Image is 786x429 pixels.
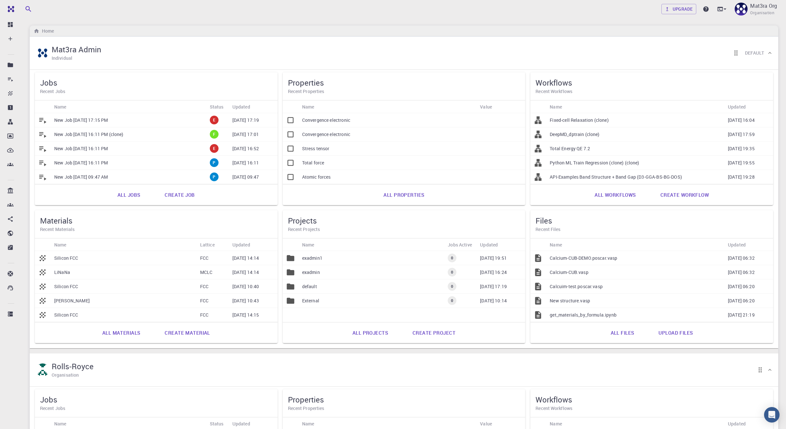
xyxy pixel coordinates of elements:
[54,255,78,261] p: Silicon FCC
[52,361,94,371] h5: Rolls-Royce
[725,100,773,113] div: Updated
[587,187,643,203] a: All workflows
[232,255,259,261] p: [DATE] 14:14
[536,405,768,412] h6: Recent Workflows
[728,255,755,261] p: [DATE] 06:32
[288,88,520,95] h6: Recent Properties
[54,117,108,123] p: New Job [DATE] 17:15 PM
[750,10,774,16] span: Organisation
[232,100,250,113] div: Updated
[302,238,314,251] div: Name
[302,283,317,290] p: default
[39,27,54,35] h6: Home
[448,255,456,261] span: 0
[477,238,525,251] div: Updated
[550,174,682,180] p: API-Examples Band Structure + Band Gap (D3-GGA-BS-BG-DOS)
[232,269,259,276] p: [DATE] 14:14
[550,269,588,276] p: Calcium-CUB.vasp
[536,78,768,88] h5: Workflows
[546,238,725,251] div: Name
[30,37,778,70] div: Mat3ra AdminMat3ra AdminIndividualReorder cardsDefault
[546,100,725,113] div: Name
[40,226,272,233] h6: Recent Materials
[550,145,590,152] p: Total Energy QE 7.2
[200,298,209,304] p: FCC
[35,100,51,113] div: Icon
[210,116,219,124] div: error
[232,131,259,138] p: [DATE] 17:01
[54,145,108,152] p: New Job [DATE] 16:11 PM
[728,131,755,138] p: [DATE] 17:59
[550,255,617,261] p: Calcium-CUB-DEMO.poscar.vasp
[728,100,746,113] div: Updated
[764,407,780,423] div: Open Intercom Messenger
[210,130,219,139] div: finished
[36,47,49,59] img: Mat3ra Admin
[288,394,520,405] h5: Properties
[232,238,250,251] div: Updated
[40,215,272,226] h5: Materials
[725,238,773,251] div: Updated
[480,283,507,290] p: [DATE] 17:19
[536,88,768,95] h6: Recent Workflows
[229,100,278,113] div: Updated
[448,298,456,303] span: 0
[52,44,101,55] h5: Mat3ra Admin
[730,47,742,59] button: Reorder cards
[35,238,51,251] div: Icon
[550,238,562,251] div: Name
[735,3,748,16] img: Mat3ra Org
[754,363,767,376] button: Reorder cards
[210,158,219,167] div: pre-submission
[5,6,14,12] img: logo
[299,238,445,251] div: Name
[232,174,259,180] p: [DATE] 09:47
[158,187,202,203] a: Create job
[40,405,272,412] h6: Recent Jobs
[288,405,520,412] h6: Recent Properties
[288,226,520,233] h6: Recent Projects
[54,174,108,180] p: New Job [DATE] 09:47 AM
[207,100,229,113] div: Status
[54,238,66,251] div: Name
[200,255,209,261] p: FCC
[40,78,272,88] h5: Jobs
[536,394,768,405] h5: Workflows
[54,100,66,113] div: Name
[728,145,755,152] p: [DATE] 19:35
[200,283,209,290] p: FCC
[550,298,590,304] p: New structure.vasp
[232,160,259,166] p: [DATE] 16:11
[302,160,324,166] p: Total force
[210,117,218,123] span: E
[728,312,755,318] p: [DATE] 21:19
[200,269,213,276] p: MCLC
[52,55,72,62] h6: Individual
[40,88,272,95] h6: Recent Jobs
[32,27,55,35] nav: breadcrumb
[480,269,507,276] p: [DATE] 16:24
[604,325,641,340] a: All files
[229,238,278,251] div: Updated
[745,49,764,57] h6: Default
[200,312,209,318] p: FCC
[51,238,197,251] div: Name
[232,283,259,290] p: [DATE] 10:40
[480,298,507,304] p: [DATE] 10:14
[210,174,218,180] span: P
[550,160,639,166] p: Python ML Train Regression (clone) (clone)
[550,131,599,138] p: DeepMD_dptrain (clone)
[302,174,331,180] p: Atomic forces
[158,325,217,340] a: Create material
[728,160,755,166] p: [DATE] 19:55
[345,325,395,340] a: All projects
[30,70,778,348] div: Mat3ra AdminMat3ra AdminIndividualReorder cardsDefault
[405,325,463,340] a: Create project
[54,283,78,290] p: Silicon FCC
[728,283,755,290] p: [DATE] 06:20
[302,255,322,261] p: exadmin1
[232,298,259,304] p: [DATE] 10:43
[232,312,259,318] p: [DATE] 14:15
[302,100,314,113] div: Name
[376,187,431,203] a: All properties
